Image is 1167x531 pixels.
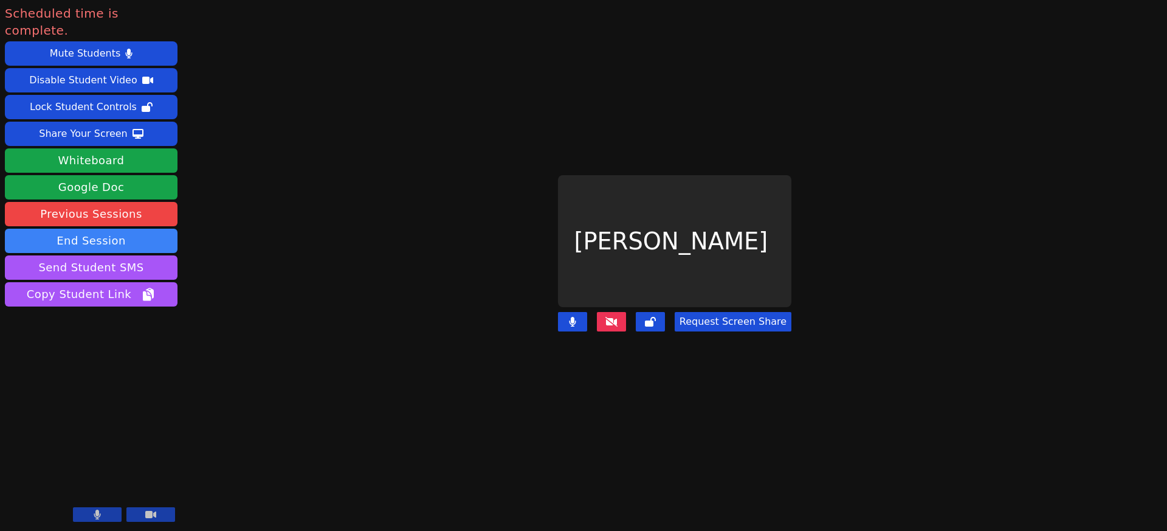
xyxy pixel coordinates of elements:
button: Mute Students [5,41,177,66]
span: Copy Student Link [27,286,156,303]
button: Request Screen Share [675,312,791,331]
button: Whiteboard [5,148,177,173]
button: Disable Student Video [5,68,177,92]
div: Mute Students [50,44,120,63]
div: Lock Student Controls [30,97,137,117]
button: Copy Student Link [5,282,177,307]
button: Share Your Screen [5,122,177,146]
button: Send Student SMS [5,255,177,280]
div: Share Your Screen [39,124,128,144]
div: Disable Student Video [29,71,137,90]
button: Lock Student Controls [5,95,177,119]
span: Scheduled time is complete. [5,5,177,39]
a: Google Doc [5,175,177,200]
div: [PERSON_NAME] [558,175,791,307]
a: Previous Sessions [5,202,177,226]
button: End Session [5,229,177,253]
